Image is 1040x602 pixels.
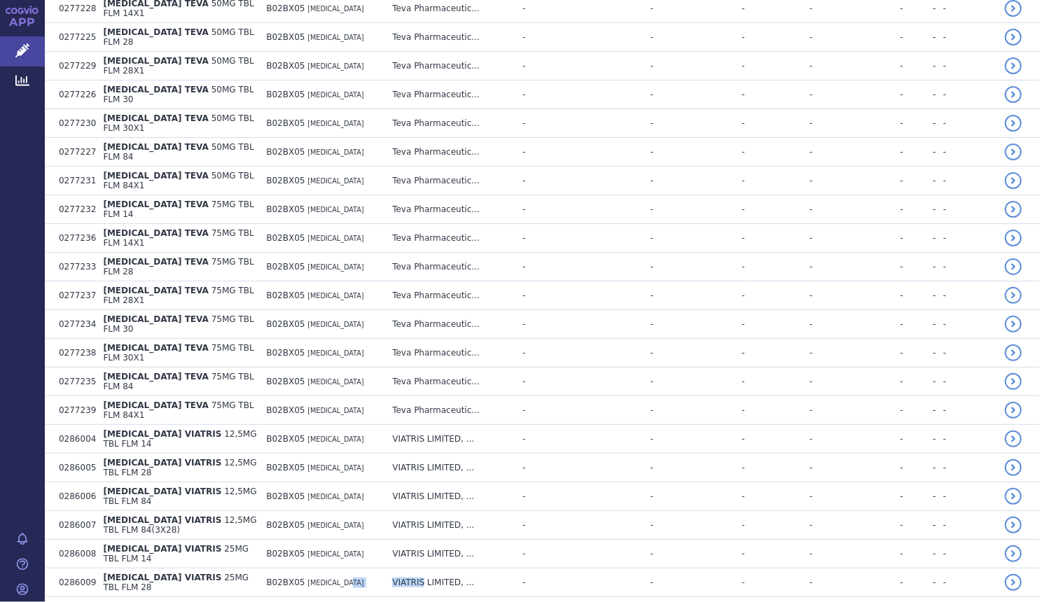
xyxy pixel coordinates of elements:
span: [MEDICAL_DATA] TEVA [103,372,208,381]
td: - [936,253,998,281]
td: - [813,195,903,224]
span: [MEDICAL_DATA] [307,5,363,13]
td: 0277235 [52,367,96,396]
span: [MEDICAL_DATA] [307,263,363,271]
td: - [565,511,653,540]
td: - [565,425,653,454]
td: - [565,396,653,425]
td: - [903,540,936,568]
span: [MEDICAL_DATA] [307,493,363,500]
td: 0277236 [52,224,96,253]
span: B02BX05 [266,319,305,329]
td: - [653,310,745,339]
td: - [936,195,998,224]
span: [MEDICAL_DATA] TEVA [103,56,208,66]
span: [MEDICAL_DATA] [307,34,363,41]
td: - [653,482,745,511]
td: - [565,540,653,568]
span: [MEDICAL_DATA] TEVA [103,142,208,152]
td: - [936,482,998,511]
td: - [745,52,813,80]
td: Teva Pharmaceutic... [385,253,515,281]
span: 12,5MG TBL FLM 84(3X28) [103,515,256,535]
td: - [745,253,813,281]
span: [MEDICAL_DATA] TEVA [103,228,208,238]
span: 50MG TBL FLM 28 [103,27,254,47]
a: detail [1005,459,1022,476]
span: B02BX05 [266,204,305,214]
td: - [565,568,653,597]
td: 0277232 [52,195,96,224]
td: - [745,167,813,195]
a: detail [1005,201,1022,218]
span: [MEDICAL_DATA] VIATRIS [103,573,221,582]
td: - [653,367,745,396]
span: 75MG TBL FLM 14X1 [103,228,254,248]
span: [MEDICAL_DATA] TEVA [103,286,208,295]
td: - [936,367,998,396]
td: - [903,454,936,482]
span: [MEDICAL_DATA] TEVA [103,400,208,410]
span: B02BX05 [266,377,305,386]
td: - [653,253,745,281]
span: [MEDICAL_DATA] [307,321,363,328]
span: [MEDICAL_DATA] TEVA [103,257,208,267]
td: - [813,109,903,138]
span: [MEDICAL_DATA] [307,435,363,443]
td: - [745,396,813,425]
td: - [745,511,813,540]
td: - [903,52,936,80]
td: - [515,195,565,224]
a: detail [1005,574,1022,591]
td: - [565,195,653,224]
td: - [515,425,565,454]
span: [MEDICAL_DATA] [307,148,363,156]
span: [MEDICAL_DATA] VIATRIS [103,486,221,496]
a: detail [1005,29,1022,45]
td: - [565,52,653,80]
td: - [903,109,936,138]
span: [MEDICAL_DATA] TEVA [103,314,208,324]
td: - [515,540,565,568]
span: 75MG TBL FLM 28 [103,257,254,276]
td: Teva Pharmaceutic... [385,52,515,80]
td: - [813,23,903,52]
span: B02BX05 [266,520,305,530]
span: [MEDICAL_DATA] [307,206,363,213]
span: [MEDICAL_DATA] [307,349,363,357]
td: - [936,454,998,482]
td: - [813,425,903,454]
span: [MEDICAL_DATA] [307,407,363,414]
a: detail [1005,258,1022,275]
span: 75MG TBL FLM 30 [103,314,254,334]
span: B02BX05 [266,262,305,272]
td: 0277226 [52,80,96,109]
td: - [745,310,813,339]
span: B02BX05 [266,118,305,128]
td: 0286006 [52,482,96,511]
span: [MEDICAL_DATA] [307,378,363,386]
td: - [813,454,903,482]
td: - [653,80,745,109]
span: B02BX05 [266,233,305,243]
td: - [813,568,903,597]
td: - [936,396,998,425]
span: [MEDICAL_DATA] VIATRIS [103,429,221,439]
span: 50MG TBL FLM 30X1 [103,113,254,133]
td: - [515,367,565,396]
td: - [515,109,565,138]
td: - [565,454,653,482]
td: - [903,224,936,253]
td: - [936,80,998,109]
a: detail [1005,86,1022,103]
td: VIATRIS LIMITED, ... [385,511,515,540]
span: 50MG TBL FLM 28X1 [103,56,254,76]
span: 50MG TBL FLM 84 [103,142,254,162]
td: - [903,167,936,195]
td: 0277229 [52,52,96,80]
span: [MEDICAL_DATA] TEVA [103,113,208,123]
td: - [813,52,903,80]
td: - [565,310,653,339]
td: - [745,224,813,253]
td: Teva Pharmaceutic... [385,195,515,224]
